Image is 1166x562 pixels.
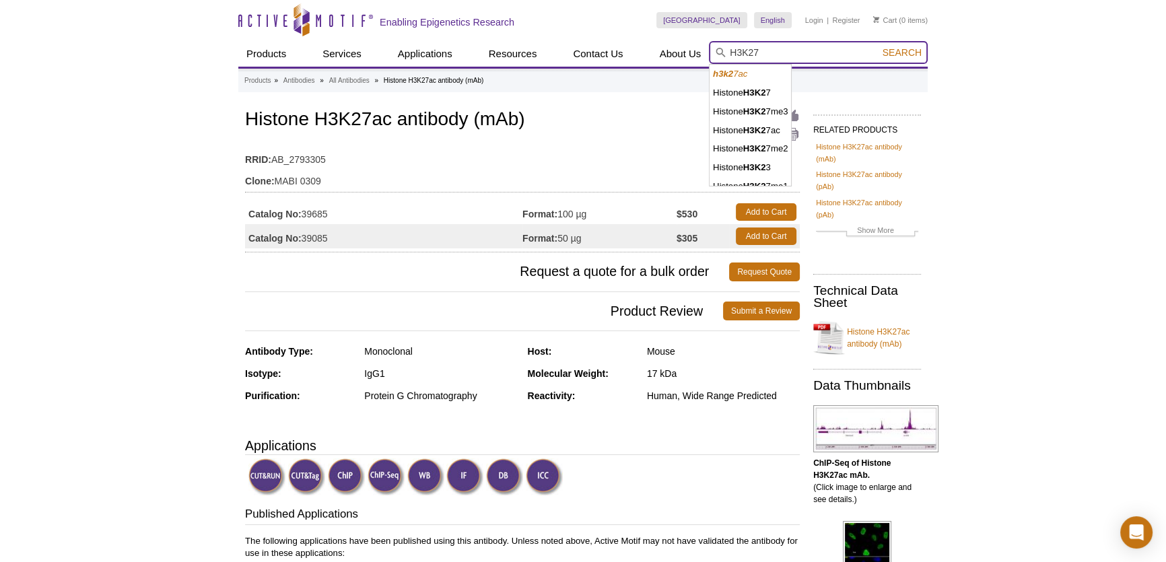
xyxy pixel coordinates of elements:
a: All Antibodies [329,75,370,87]
li: Histone 7me1 [710,177,791,196]
a: Histone H3K27ac antibody (pAb) [816,197,918,221]
a: Login [805,15,823,25]
strong: Format: [522,232,557,244]
button: Search [879,46,926,59]
img: Western Blot Validated [407,458,444,495]
strong: H3K2 [743,162,766,172]
strong: Isotype: [245,368,281,379]
div: Monoclonal [364,345,517,357]
strong: Molecular Weight: [528,368,609,379]
a: Histone H3K27ac antibody (pAb) [816,168,918,192]
img: ChIP Validated [328,458,365,495]
strong: H3K2 [743,181,766,191]
h3: Published Applications [245,506,800,525]
td: 100 µg [522,200,677,224]
a: Products [244,75,271,87]
span: Product Review [245,302,723,320]
a: English [754,12,792,28]
b: ChIP-Seq of Histone H3K27ac mAb. [813,458,891,480]
img: Immunofluorescence Validated [446,458,483,495]
strong: H3K2 [743,143,766,153]
strong: Format: [522,208,557,220]
a: Register [832,15,860,25]
strong: H3K2 [743,106,766,116]
a: Products [238,41,294,67]
h3: Applications [245,435,800,456]
li: Histone 7ac [710,121,791,140]
a: Histone H3K27ac antibody (mAb) [816,141,918,165]
a: Antibodies [283,75,315,87]
a: Applications [390,41,460,67]
li: Histone 7me2 [710,139,791,158]
img: Histone H3K27ac antibody (mAb) tested by ChIP-Seq. [813,405,938,452]
strong: Reactivity: [528,390,576,401]
div: Mouse [647,345,800,357]
a: Contact Us [565,41,631,67]
a: Add to Cart [736,203,796,221]
li: | [827,12,829,28]
div: Human, Wide Range Predicted [647,390,800,402]
td: MABI 0309 [245,167,800,188]
strong: H3K2 [743,125,766,135]
img: Your Cart [873,16,879,23]
td: 39685 [245,200,522,224]
a: Cart [873,15,897,25]
li: » [374,77,378,84]
span: Search [883,47,922,58]
li: Histone 7 [710,83,791,102]
strong: $530 [677,208,697,220]
a: Submit a Review [723,302,800,320]
strong: Purification: [245,390,300,401]
a: Request Quote [729,262,800,281]
a: Add to Cart [736,227,796,245]
a: Histone H3K27ac antibody (mAb) [813,318,921,358]
img: ChIP-Seq Validated [368,458,405,495]
h2: RELATED PRODUCTS [813,114,921,139]
strong: Catalog No: [248,208,302,220]
img: CUT&Tag Validated [288,458,325,495]
li: Histone 3 [710,158,791,177]
div: IgG1 [364,367,517,380]
strong: $305 [677,232,697,244]
li: Histone 7me3 [710,102,791,121]
strong: h3k2 [713,69,733,79]
li: Histone H3K27ac antibody (mAb) [384,77,483,84]
input: Keyword, Cat. No. [709,41,928,64]
a: [GEOGRAPHIC_DATA] [656,12,747,28]
td: AB_2793305 [245,145,800,167]
div: 17 kDa [647,367,800,380]
td: 39085 [245,224,522,248]
strong: Antibody Type: [245,346,313,357]
img: Immunocytochemistry Validated [526,458,563,495]
strong: H3K2 [743,87,766,98]
div: Protein G Chromatography [364,390,517,402]
strong: Clone: [245,175,275,187]
strong: RRID: [245,153,271,166]
h1: Histone H3K27ac antibody (mAb) [245,109,800,132]
strong: Host: [528,346,552,357]
td: 50 µg [522,224,677,248]
a: About Us [652,41,710,67]
a: Resources [481,41,545,67]
a: Services [314,41,370,67]
li: » [320,77,324,84]
div: Open Intercom Messenger [1120,516,1153,549]
img: CUT&RUN Validated [248,458,285,495]
h2: Enabling Epigenetics Research [380,16,514,28]
img: Dot Blot Validated [486,458,523,495]
h2: Technical Data Sheet [813,285,921,309]
h2: Data Thumbnails [813,380,921,392]
li: » [274,77,278,84]
p: (Click image to enlarge and see details.) [813,457,921,505]
strong: Catalog No: [248,232,302,244]
span: Request a quote for a bulk order [245,262,729,281]
i: 7ac [713,69,747,79]
a: Show More [816,224,918,240]
li: (0 items) [873,12,928,28]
